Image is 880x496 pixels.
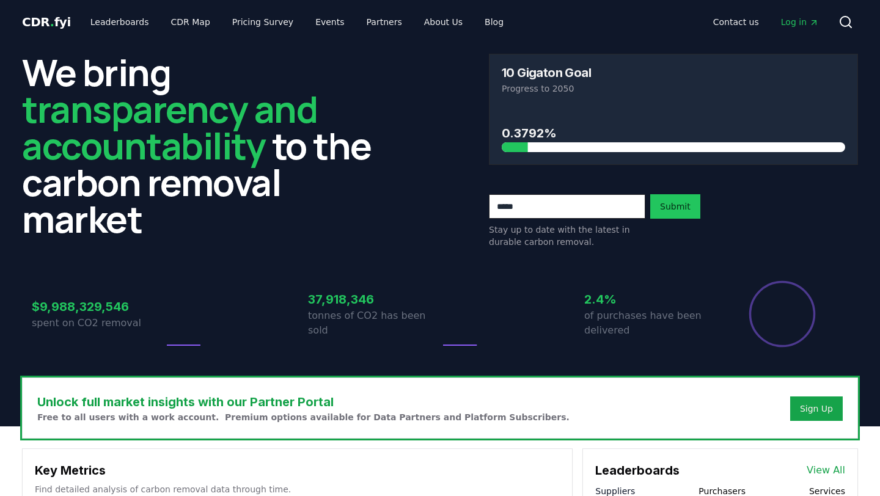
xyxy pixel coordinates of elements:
[81,11,159,33] a: Leaderboards
[35,483,560,495] p: Find detailed analysis of carbon removal data through time.
[771,11,829,33] a: Log in
[308,290,440,308] h3: 37,918,346
[703,11,769,33] a: Contact us
[22,54,391,237] h2: We bring to the carbon removal market
[489,224,645,248] p: Stay up to date with the latest in durable carbon removal.
[502,124,845,142] h3: 0.3792%
[81,11,513,33] nav: Main
[50,15,54,29] span: .
[502,67,591,79] h3: 10 Gigaton Goal
[357,11,412,33] a: Partners
[584,290,716,308] h3: 2.4%
[595,461,680,480] h3: Leaderboards
[22,84,317,170] span: transparency and accountability
[650,194,700,219] button: Submit
[22,13,71,31] a: CDR.fyi
[414,11,472,33] a: About Us
[32,297,164,316] h3: $9,988,329,546
[584,308,716,338] p: of purchases have been delivered
[35,461,560,480] h3: Key Metrics
[703,11,829,33] nav: Main
[800,403,833,415] a: Sign Up
[37,393,570,411] h3: Unlock full market insights with our Partner Portal
[475,11,513,33] a: Blog
[32,316,164,330] p: spent on CO2 removal
[781,16,819,28] span: Log in
[22,15,71,29] span: CDR fyi
[161,11,220,33] a: CDR Map
[37,411,570,423] p: Free to all users with a work account. Premium options available for Data Partners and Platform S...
[308,308,440,338] p: tonnes of CO2 has been sold
[222,11,303,33] a: Pricing Survey
[790,396,843,421] button: Sign Up
[748,280,816,348] div: Percentage of sales delivered
[807,463,845,478] a: View All
[306,11,354,33] a: Events
[502,82,845,95] p: Progress to 2050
